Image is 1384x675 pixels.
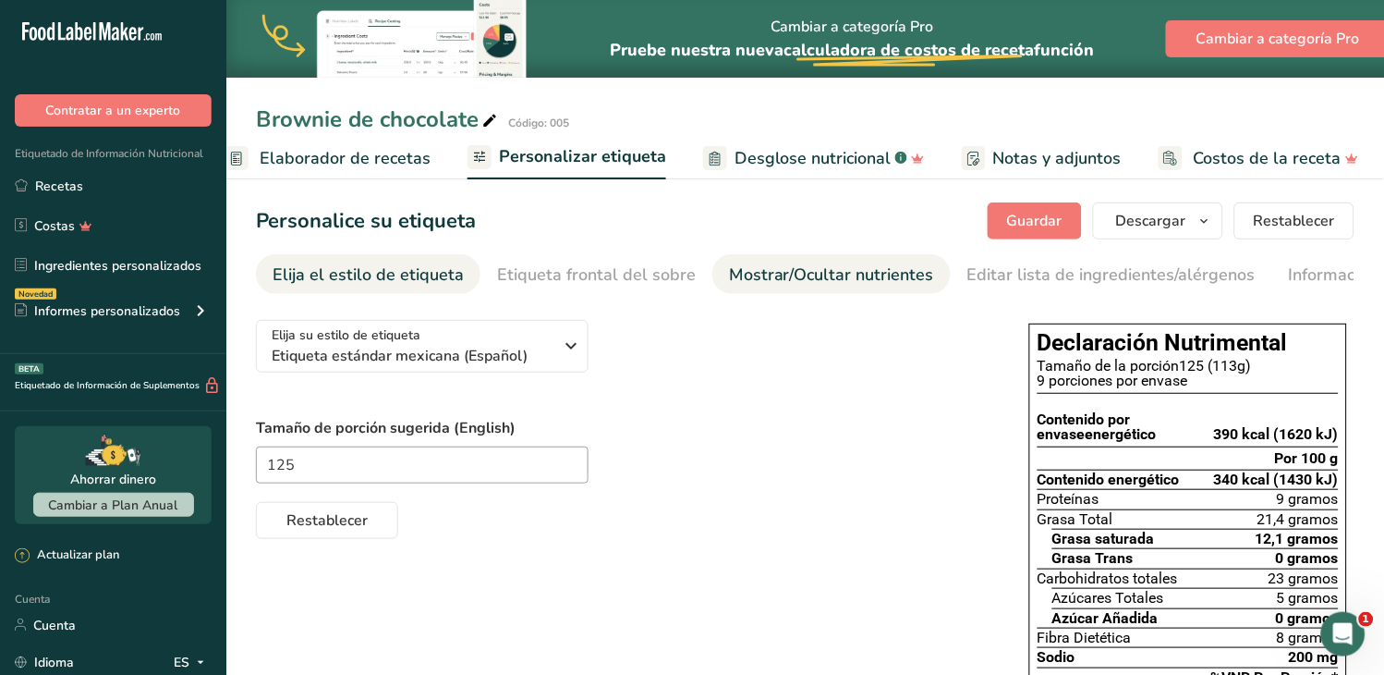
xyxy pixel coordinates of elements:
[1276,549,1339,567] font: 0 gramos
[1052,549,1134,567] font: Grasa Trans
[1214,471,1339,488] font: 340 kcal (1430 kJ)
[1116,211,1186,231] font: Descargar
[611,39,784,61] font: Pruebe nuestra nueva
[35,178,83,195] font: Recetas
[1038,570,1178,587] font: Carbohidratos totales
[703,138,925,179] a: Desglose nutricional
[1180,357,1252,374] font: 125 (113g)
[962,138,1122,179] a: Notas y adjuntos
[1289,648,1339,666] font: 200 mg
[1038,357,1180,374] font: Tamaño de la porción
[1277,490,1339,508] font: 9 gramos
[260,147,431,169] font: Elaborador de recetas
[272,326,420,344] font: Elija su estilo de etiqueta
[225,138,431,179] a: Elaborador de recetas
[34,302,180,320] font: Informes personalizados
[15,379,200,392] font: Etiquetado de Información de Suplementos
[734,147,892,169] font: Desglose nutricional
[15,592,50,607] font: Cuenta
[988,202,1082,239] button: Guardar
[467,136,666,180] a: Personalizar etiqueta
[1052,530,1155,547] font: Grasa saturada
[46,102,181,119] font: Contratar a un experto
[1038,329,1288,356] font: Declaración Nutrimental
[993,147,1122,169] font: Notas y adjuntos
[1086,425,1157,443] font: energético
[499,145,666,167] font: Personalizar etiqueta
[15,146,203,161] font: Etiquetado de Información Nutricional
[1256,530,1339,547] font: 12,1 gramos
[508,116,569,130] font: Código: 005
[286,510,368,531] font: Restablecer
[1363,613,1370,625] font: 1
[1038,648,1075,666] font: Sodio
[1234,202,1354,239] button: Restablecer
[967,264,1256,286] font: Editar lista de ingredientes/alérgenos
[49,497,178,514] font: Cambiar a Plan Anual
[34,654,74,671] font: Idioma
[256,418,516,438] font: Tamaño de porción sugerida (English)
[1159,138,1359,179] a: Costos de la receta
[256,207,476,235] font: Personalice su etiqueta
[1194,147,1342,169] font: Costos de la receta
[33,617,76,634] font: Cuenta
[174,654,189,671] font: ES
[1038,629,1132,646] font: Fibra Dietética
[1196,29,1360,49] font: Cambiar a categoría Pro
[1038,510,1113,528] font: Grasa Total
[1052,609,1159,627] font: Azúcar Añadida
[256,320,589,373] button: Elija su estilo de etiqueta Etiqueta estándar mexicana (Español)
[1257,510,1339,528] font: 21,4 gramos
[273,264,464,286] font: Elija el estilo de etiqueta
[18,288,53,300] font: Novedad
[1052,589,1164,607] font: Azúcares Totales
[1254,211,1335,231] font: Restablecer
[1038,490,1099,508] font: Proteínas
[15,94,212,127] button: Contratar a un experto
[34,257,201,275] font: Ingredientes personalizados
[1007,211,1062,231] font: Guardar
[1321,612,1366,657] iframe: Chat en vivo de Intercom
[33,493,194,517] button: Cambiar a Plan Anual
[1038,471,1180,488] font: Contenido energético
[256,104,479,134] font: Brownie de chocolate
[771,17,934,37] font: Cambiar a categoría Pro
[784,39,1035,61] font: calculadora de costos de receta
[18,363,40,374] font: BETA
[1093,202,1223,239] button: Descargar
[34,217,75,235] font: Costas
[1038,411,1131,443] font: Contenido por envase
[1277,629,1339,646] font: 8 gramos
[1275,449,1339,467] font: Por 100 g
[497,264,696,286] font: Etiqueta frontal del sobre
[1277,589,1339,607] font: 5 gramos
[1214,425,1339,443] font: 390 kcal (1620 kJ)
[70,471,156,488] font: Ahorrar dinero
[272,346,528,366] font: Etiqueta estándar mexicana (Español)
[1038,372,1188,389] font: 9 porciones por envase
[256,502,398,539] button: Restablecer
[1035,39,1095,61] font: función
[1276,609,1339,627] font: 0 gramos
[1269,570,1339,587] font: 23 gramos
[37,546,119,563] font: Actualizar plan
[729,264,934,286] font: Mostrar/Ocultar nutrientes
